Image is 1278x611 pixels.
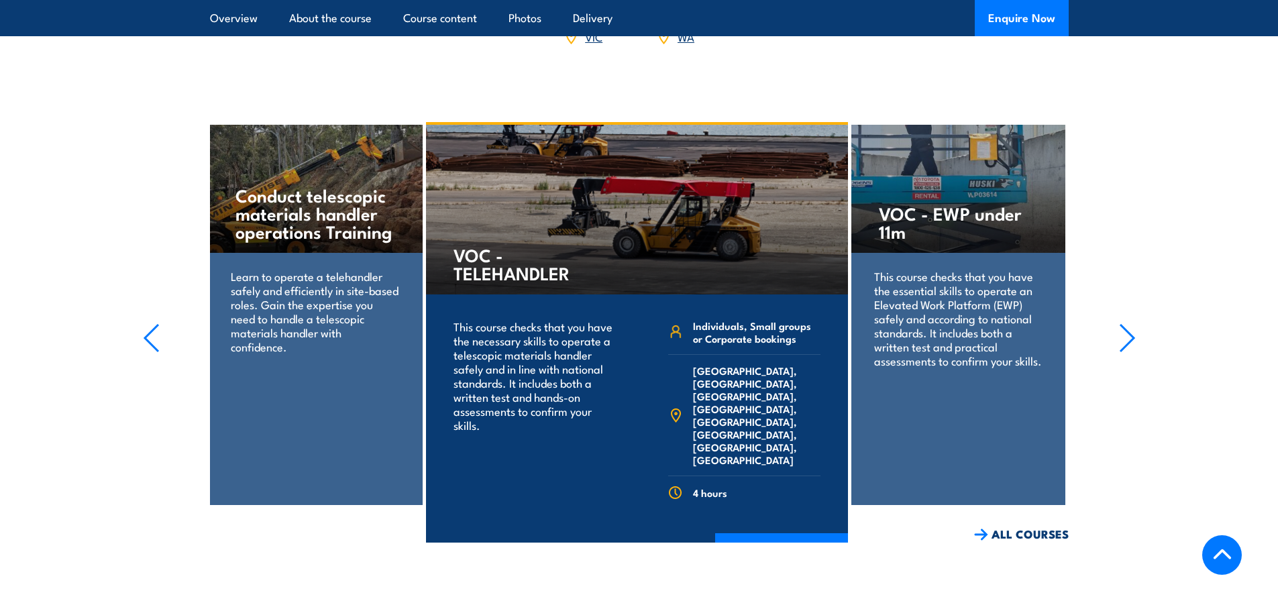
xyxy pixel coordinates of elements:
[454,245,611,282] h4: VOC - TELEHANDLER
[693,364,820,466] span: [GEOGRAPHIC_DATA], [GEOGRAPHIC_DATA], [GEOGRAPHIC_DATA], [GEOGRAPHIC_DATA], [GEOGRAPHIC_DATA], [G...
[454,319,619,432] p: This course checks that you have the necessary skills to operate a telescopic materials handler s...
[693,319,820,345] span: Individuals, Small groups or Corporate bookings
[678,28,694,44] a: WA
[874,269,1043,368] p: This course checks that you have the essential skills to operate an Elevated Work Platform (EWP) ...
[585,28,602,44] a: VIC
[974,526,1069,542] a: ALL COURSES
[235,186,394,240] h4: Conduct telescopic materials handler operations Training
[879,204,1038,240] h4: VOC - EWP under 11m
[693,486,727,499] span: 4 hours
[715,533,848,568] a: COURSE DETAILS
[231,269,399,353] p: Learn to operate a telehandler safely and efficiently in site-based roles. Gain the expertise you...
